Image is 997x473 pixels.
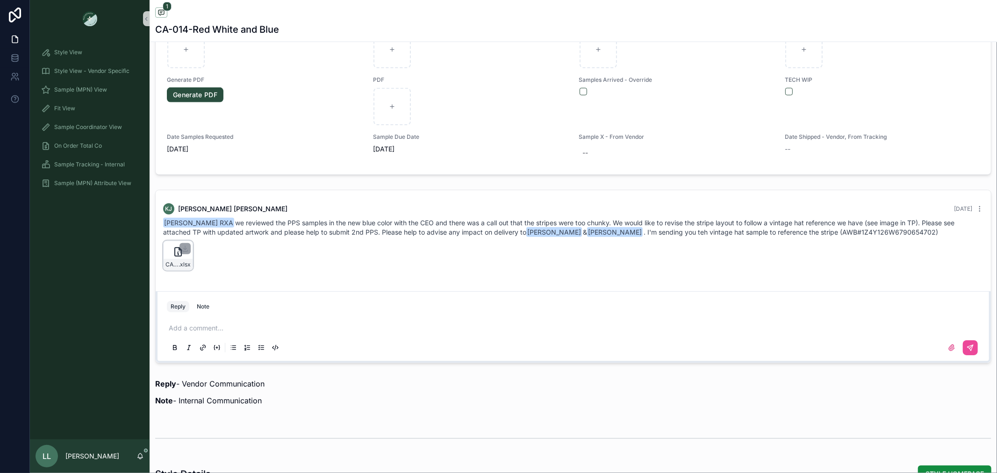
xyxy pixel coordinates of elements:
div: Note [197,303,209,310]
div: scrollable content [30,37,150,204]
span: Samples Arrived - Override [579,76,774,84]
span: 1 [163,2,172,11]
span: On Order Total Co [54,142,102,150]
span: [DATE] [954,205,972,212]
span: [PERSON_NAME] [PERSON_NAME] [178,204,287,214]
span: [DATE] [373,144,568,154]
button: 1 [155,7,167,19]
span: [PERSON_NAME] RXA [163,218,234,228]
a: Fit View [36,100,144,117]
a: Style View [36,44,144,61]
span: we reviewed the PPS samples in the new blue color with the CEO and there was a call out that the ... [163,219,954,236]
p: - Internal Communication [155,395,991,406]
h1: CA-014-Red White and Blue [155,23,279,36]
span: Sample Due Date [373,133,568,141]
span: Sample Tracking - Internal [54,161,125,168]
span: Sample X - From Vendor [579,133,774,141]
button: Note [193,301,213,312]
span: Generate PDF [167,76,362,84]
span: Sample Coordinator View [54,123,122,131]
span: Sample (MPN) Attribute View [54,179,131,187]
p: [PERSON_NAME] [65,451,119,461]
a: Generate PDF [167,87,223,102]
span: TECH WIP [785,76,980,84]
span: .xlsx [179,261,191,268]
a: Sample (MPN) Attribute View [36,175,144,192]
a: Sample Coordinator View [36,119,144,136]
div: -- [583,148,588,158]
button: Reply [167,301,189,312]
a: Sample (MPN) View [36,81,144,98]
span: PDF [373,76,568,84]
strong: Note [155,396,173,405]
p: - Vendor Communication [155,378,991,389]
span: Date Samples Requested [167,133,362,141]
span: [PERSON_NAME] [526,227,582,237]
span: Date Shipped - Vendor, From Tracking [785,133,980,141]
span: [PERSON_NAME] [587,227,643,237]
span: Style View - Vendor Specific [54,67,129,75]
span: CA-014-[GEOGRAPHIC_DATA]-MITTEN_RXA_[DATE] [165,261,179,268]
img: App logo [82,11,97,26]
a: On Order Total Co [36,137,144,154]
span: Sample (MPN) View [54,86,107,93]
a: Sample Tracking - Internal [36,156,144,173]
span: Fit View [54,105,75,112]
span: [DATE] [167,144,362,154]
span: LL [43,451,51,462]
strong: Reply [155,379,176,388]
span: Style View [54,49,82,56]
span: KJ [165,205,172,213]
a: Style View - Vendor Specific [36,63,144,79]
span: -- [785,144,790,154]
